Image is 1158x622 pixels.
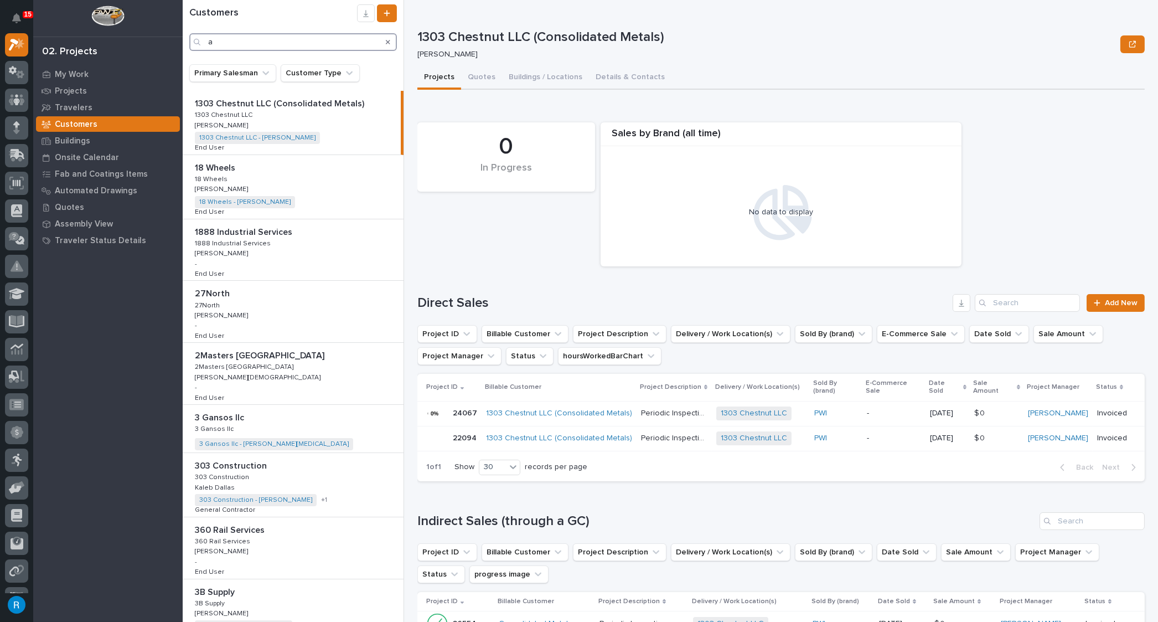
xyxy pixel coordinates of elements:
[1069,462,1093,472] span: Back
[195,322,197,330] p: -
[183,343,404,405] a: 2Masters [GEOGRAPHIC_DATA]2Masters [GEOGRAPHIC_DATA] 2Masters [GEOGRAPHIC_DATA]2Masters [GEOGRAPH...
[1028,409,1088,418] a: [PERSON_NAME]
[453,431,479,443] p: 22094
[417,566,465,583] button: Status
[55,219,113,229] p: Assembly View
[573,543,666,561] button: Project Description
[417,29,1116,45] p: 1303 Chestnut LLC (Consolidated Metals)
[33,232,183,249] a: Traveler Status Details
[573,325,666,343] button: Project Description
[498,595,555,608] p: Billable Customer
[866,377,922,398] p: E-Commerce Sale
[195,372,323,382] p: [PERSON_NAME][DEMOGRAPHIC_DATA]
[195,598,227,608] p: 3B Supply
[606,208,956,217] div: No data to display
[671,543,790,561] button: Delivery / Work Location(s)
[189,33,397,51] input: Search
[33,215,183,232] a: Assembly View
[195,142,226,152] p: End User
[183,453,404,517] a: 303 Construction303 Construction 303 Construction303 Construction Kaleb DallasKaleb Dallas 303 Co...
[55,103,92,113] p: Travelers
[5,593,28,616] button: users-avatar
[461,66,502,90] button: Quotes
[974,407,987,418] p: $ 0
[195,300,222,310] p: 27North
[417,401,1145,426] tr: 2406724067 1303 Chestnut LLC (Consolidated Metals) Periodic InspectionPeriodic Inspection 1303 Ch...
[482,543,568,561] button: Billable Customer
[183,91,404,155] a: 1303 Chestnut LLC (Consolidated Metals)1303 Chestnut LLC (Consolidated Metals) 1303 Chestnut LLC1...
[417,295,948,311] h1: Direct Sales
[1084,595,1105,608] p: Status
[183,155,404,219] a: 18 Wheels18 Wheels 18 Wheels18 Wheels [PERSON_NAME][PERSON_NAME] 18 Wheels - [PERSON_NAME] End Us...
[195,459,269,471] p: 303 Construction
[1033,325,1103,343] button: Sale Amount
[502,66,589,90] button: Buildings / Locations
[671,325,790,343] button: Delivery / Work Location(s)
[321,497,327,503] span: + 1
[195,608,250,618] p: [PERSON_NAME]
[867,409,921,418] p: -
[55,186,137,196] p: Automated Drawings
[199,198,291,206] a: 18 Wheels - [PERSON_NAME]
[878,595,910,608] p: Date Sold
[195,248,250,258] p: [PERSON_NAME]
[598,595,660,608] p: Project Description
[14,13,28,31] div: Notifications15
[55,203,84,213] p: Quotes
[55,136,90,146] p: Buildings
[195,384,197,392] p: -
[195,523,267,536] p: 360 Rail Services
[33,199,183,215] a: Quotes
[877,325,965,343] button: E-Commerce Sale
[195,238,273,248] p: 1888 Industrial Services
[641,407,710,418] p: Periodic Inspection
[33,99,183,116] a: Travelers
[486,409,632,418] a: 1303 Chestnut LLC (Consolidated Metals)
[195,423,236,433] p: 3 Gansos llc
[721,434,787,443] a: 1303 Chestnut LLC
[1098,462,1145,472] button: Next
[930,434,965,443] p: [DATE]
[417,347,502,365] button: Project Manager
[417,66,461,90] button: Projects
[195,173,230,183] p: 18 Wheels
[33,149,183,166] a: Onsite Calendar
[183,219,404,281] a: 1888 Industrial Services1888 Industrial Services 1888 Industrial Services1888 Industrial Services...
[814,409,827,418] a: PWI
[469,566,549,583] button: progress image
[933,595,975,608] p: Sale Amount
[417,426,1145,451] tr: 2209422094 1303 Chestnut LLC (Consolidated Metals) Periodic InspectionPeriodic Inspection 1303 Ch...
[189,64,276,82] button: Primary Salesman
[183,281,404,343] a: 27North27North 27North27North [PERSON_NAME][PERSON_NAME] -End UserEnd User
[453,407,479,418] p: 24067
[33,83,183,99] a: Projects
[525,462,587,472] p: records per page
[195,585,237,598] p: 3B Supply
[1040,512,1145,530] input: Search
[55,236,146,246] p: Traveler Status Details
[1105,299,1138,307] span: Add New
[721,409,787,418] a: 1303 Chestnut LLC
[195,330,226,340] p: End User
[482,325,568,343] button: Billable Customer
[33,182,183,199] a: Automated Drawings
[55,70,89,80] p: My Work
[454,462,474,472] p: Show
[436,162,576,186] div: In Progress
[867,434,921,443] p: -
[195,161,237,173] p: 18 Wheels
[33,116,183,132] a: Customers
[436,133,576,161] div: 0
[55,120,97,130] p: Customers
[795,325,872,343] button: Sold By (brand)
[195,482,237,492] p: Kaleb Dallas
[33,132,183,149] a: Buildings
[1097,409,1127,418] p: Invoiced
[55,153,119,163] p: Onsite Calendar
[24,11,32,18] p: 15
[417,50,1112,59] p: [PERSON_NAME]
[33,166,183,182] a: Fab and Coatings Items
[195,558,197,566] p: -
